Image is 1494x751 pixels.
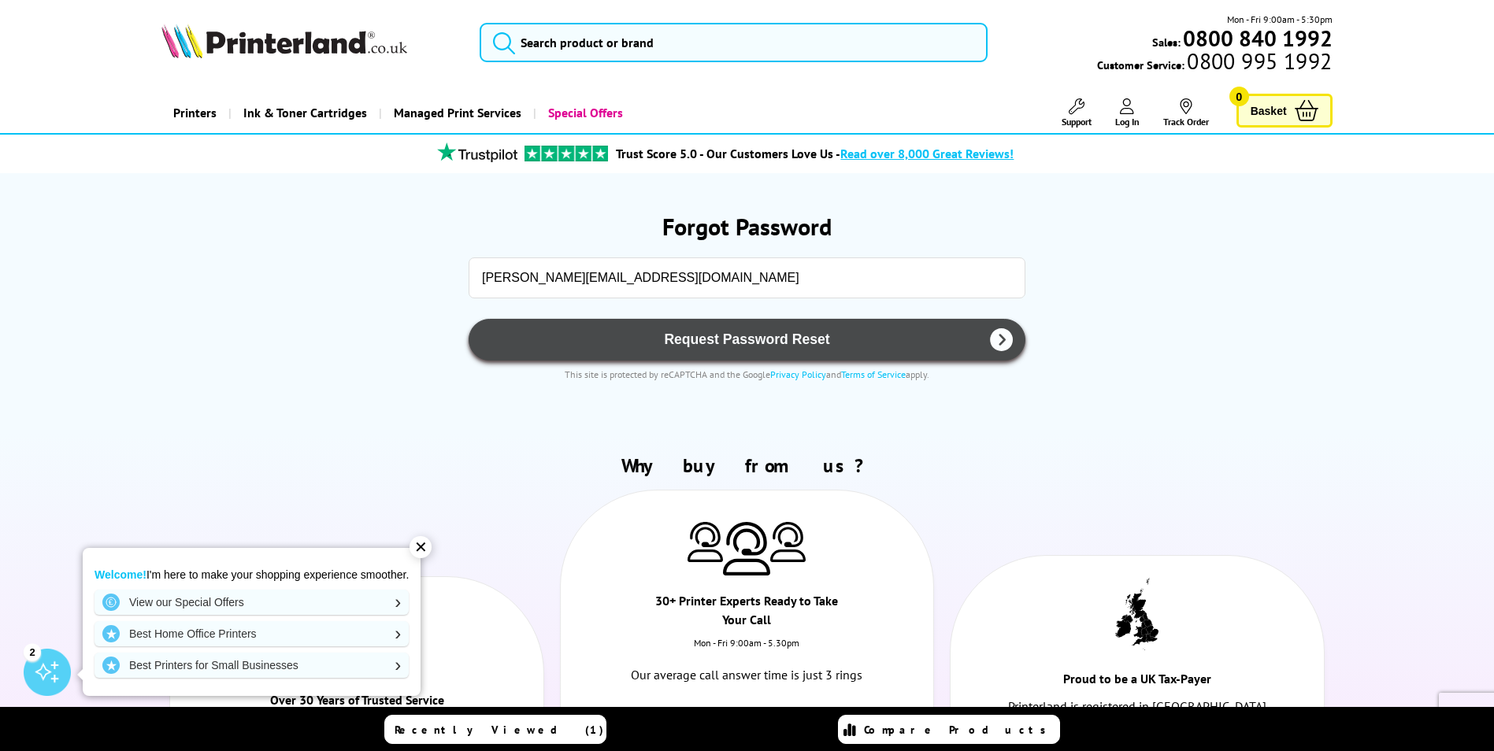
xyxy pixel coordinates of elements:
[1115,578,1158,650] img: UK tax payer
[616,146,1014,161] a: Trust Score 5.0 - Our Customers Love Us -Read over 8,000 Great Reviews!
[190,368,1303,380] div: This site is protected by reCAPTCHA and the Google and apply.
[525,146,608,161] img: trustpilot rating
[1062,98,1092,128] a: Support
[489,331,1005,348] span: Request Password Reset
[410,536,432,558] div: ✕
[654,591,840,637] div: 30+ Printer Experts Ready to Take Your Call
[161,24,460,61] a: Printerland Logo
[723,522,770,576] img: Printer Experts
[561,637,934,664] div: Mon - Fri 9:00am - 5.30pm
[161,93,228,133] a: Printers
[1181,31,1333,46] a: 0800 840 1992
[1251,100,1287,121] span: Basket
[864,723,1055,737] span: Compare Products
[838,715,1060,744] a: Compare Products
[841,368,906,380] a: Terms of Service
[628,701,866,726] a: 0800 840 1992
[1062,116,1092,128] span: Support
[617,664,878,686] p: Our average call answer time is just 3 rings
[95,621,409,646] a: Best Home Office Printers
[1184,54,1332,68] span: 0800 995 1992
[469,319,1025,361] button: Request Password Reset
[1229,87,1249,106] span: 0
[1183,24,1333,53] b: 0800 840 1992
[379,93,533,133] a: Managed Print Services
[1097,54,1332,72] span: Customer Service:
[770,522,806,562] img: Printer Experts
[395,723,604,737] span: Recently Viewed (1)
[1227,12,1333,27] span: Mon - Fri 9:00am - 5:30pm
[1152,35,1181,50] span: Sales:
[243,93,367,133] span: Ink & Toner Cartridges
[688,522,723,562] img: Printer Experts
[1236,94,1333,128] a: Basket 0
[95,568,146,581] strong: Welcome!
[95,590,409,615] a: View our Special Offers
[264,690,450,717] div: Over 30 Years of Trusted Service
[770,368,826,380] a: Privacy Policy
[1115,98,1140,128] a: Log In
[469,257,1025,298] input: Email
[430,142,525,162] img: trustpilot rating
[480,23,988,62] input: Search product or brand
[95,568,409,582] p: I'm here to make your shopping experience smoother.
[24,643,41,660] div: 2
[1115,116,1140,128] span: Log In
[840,146,1014,161] span: Read over 8,000 Great Reviews!
[95,653,409,678] a: Best Printers for Small Businesses
[174,211,1319,242] h1: Forgot Password
[1163,98,1209,128] a: Track Order
[1044,669,1230,696] div: Proud to be a UK Tax-Payer
[228,93,379,133] a: Ink & Toner Cartridges
[161,24,407,58] img: Printerland Logo
[533,93,635,133] a: Special Offers
[161,453,1332,478] h2: Why buy from us?
[384,715,606,744] a: Recently Viewed (1)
